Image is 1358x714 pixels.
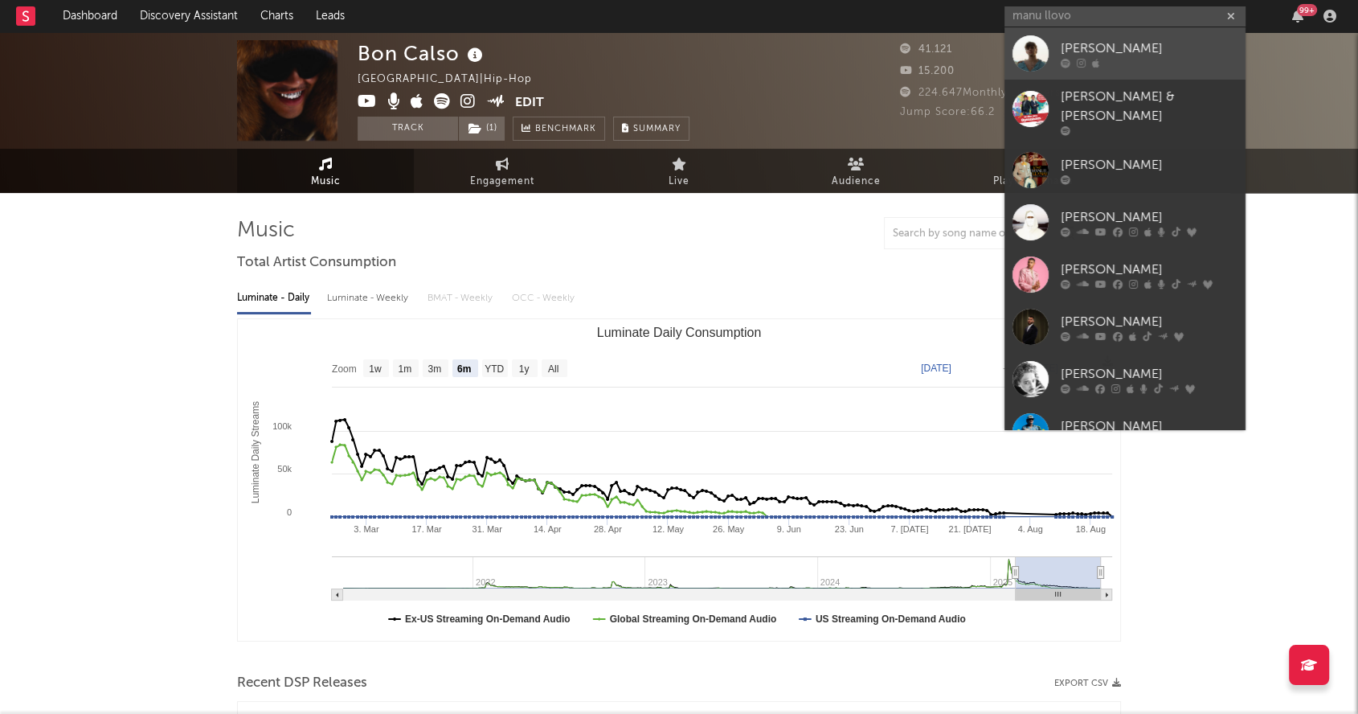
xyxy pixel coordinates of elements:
[1054,679,1121,688] button: Export CSV
[1017,524,1042,534] text: 4. Aug
[458,117,505,141] span: ( 1 )
[890,524,928,534] text: 7. [DATE]
[535,120,596,139] span: Benchmark
[277,464,292,474] text: 50k
[470,172,534,191] span: Engagement
[1004,248,1246,301] a: [PERSON_NAME]
[1061,260,1237,279] div: [PERSON_NAME]
[358,40,487,67] div: Bon Calso
[944,149,1121,193] a: Playlists/Charts
[457,363,471,375] text: 6m
[900,66,955,76] span: 15.200
[1061,312,1237,331] div: [PERSON_NAME]
[900,44,952,55] span: 41.121
[327,285,411,312] div: Luminate - Weekly
[1297,4,1317,16] div: 99 +
[472,524,502,534] text: 31. Mar
[1061,88,1237,126] div: [PERSON_NAME] & [PERSON_NAME]
[1061,364,1237,384] div: [PERSON_NAME]
[835,524,864,534] text: 23. Jun
[610,613,777,625] text: Global Streaming On-Demand Audio
[900,107,995,117] span: Jump Score: 66.2
[238,319,1120,641] svg: Luminate Daily Consumption
[1004,80,1246,144] a: [PERSON_NAME] & [PERSON_NAME]
[1004,196,1246,248] a: [PERSON_NAME]
[548,363,558,375] text: All
[237,253,396,273] span: Total Artist Consumption
[354,524,379,534] text: 3. Mar
[885,228,1054,240] input: Search by song name or URL
[272,421,292,431] text: 100k
[1004,27,1246,80] a: [PERSON_NAME]
[669,172,689,191] span: Live
[513,117,605,141] a: Benchmark
[237,674,367,693] span: Recent DSP Releases
[332,363,357,375] text: Zoom
[358,117,458,141] button: Track
[591,149,767,193] a: Live
[713,524,745,534] text: 26. May
[832,172,881,191] span: Audience
[1061,416,1237,436] div: [PERSON_NAME]
[816,613,966,625] text: US Streaming On-Demand Audio
[1001,363,1011,374] text: →
[519,363,530,375] text: 1y
[237,149,414,193] a: Music
[921,363,951,374] text: [DATE]
[534,524,562,534] text: 14. Apr
[633,125,681,133] span: Summary
[613,117,689,141] button: Summary
[1061,207,1237,227] div: [PERSON_NAME]
[1004,144,1246,196] a: [PERSON_NAME]
[405,613,571,625] text: Ex-US Streaming On-Demand Audio
[1292,10,1303,23] button: 99+
[1061,155,1237,174] div: [PERSON_NAME]
[459,117,505,141] button: (1)
[1004,405,1246,458] a: [PERSON_NAME]
[1004,353,1246,405] a: [PERSON_NAME]
[1004,301,1246,353] a: [PERSON_NAME]
[398,363,411,375] text: 1m
[515,93,544,113] button: Edit
[427,363,441,375] text: 3m
[1004,6,1246,27] input: Search for artists
[485,363,504,375] text: YTD
[414,149,591,193] a: Engagement
[250,401,261,503] text: Luminate Daily Streams
[287,507,292,517] text: 0
[311,172,341,191] span: Music
[767,149,944,193] a: Audience
[1076,524,1106,534] text: 18. Aug
[369,363,382,375] text: 1w
[993,172,1073,191] span: Playlists/Charts
[597,326,762,339] text: Luminate Daily Consumption
[411,524,442,534] text: 17. Mar
[777,524,801,534] text: 9. Jun
[1061,39,1237,58] div: [PERSON_NAME]
[652,524,685,534] text: 12. May
[358,70,550,89] div: [GEOGRAPHIC_DATA] | Hip-Hop
[900,88,1061,98] span: 224.647 Monthly Listeners
[594,524,622,534] text: 28. Apr
[237,285,311,312] div: Luminate - Daily
[948,524,991,534] text: 21. [DATE]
